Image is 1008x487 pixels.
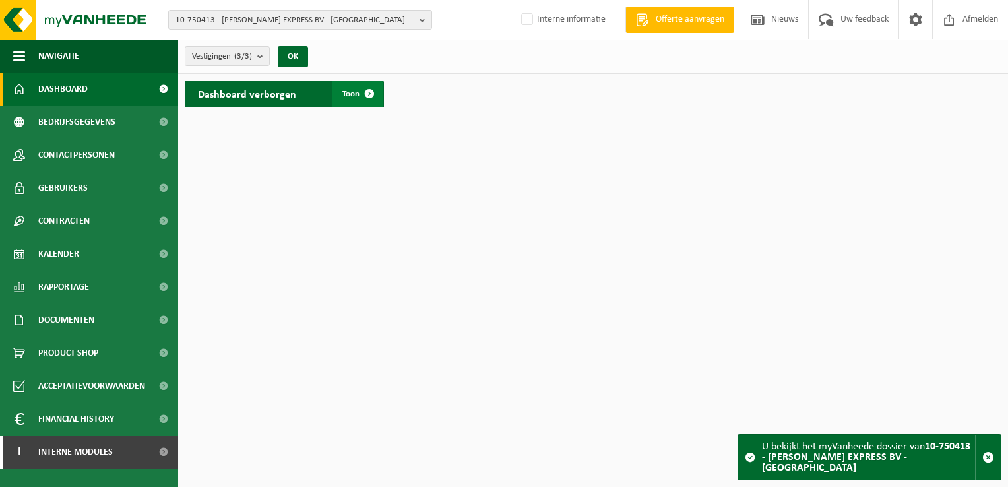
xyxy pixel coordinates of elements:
span: Interne modules [38,436,113,469]
a: Toon [332,81,383,107]
span: Navigatie [38,40,79,73]
span: Acceptatievoorwaarden [38,370,145,403]
span: Vestigingen [192,47,252,67]
button: 10-750413 - [PERSON_NAME] EXPRESS BV - [GEOGRAPHIC_DATA] [168,10,432,30]
span: Toon [342,90,360,98]
span: Financial History [38,403,114,436]
button: OK [278,46,308,67]
span: Kalender [38,238,79,271]
count: (3/3) [234,52,252,61]
span: Bedrijfsgegevens [38,106,115,139]
div: U bekijkt het myVanheede dossier van [762,435,975,480]
button: Vestigingen(3/3) [185,46,270,66]
label: Interne informatie [519,10,606,30]
span: Product Shop [38,337,98,370]
span: Contracten [38,205,90,238]
strong: 10-750413 - [PERSON_NAME] EXPRESS BV - [GEOGRAPHIC_DATA] [762,441,970,473]
span: I [13,436,25,469]
span: Rapportage [38,271,89,304]
span: Contactpersonen [38,139,115,172]
h2: Dashboard verborgen [185,81,309,106]
span: Gebruikers [38,172,88,205]
a: Offerte aanvragen [625,7,734,33]
span: Documenten [38,304,94,337]
span: Dashboard [38,73,88,106]
span: 10-750413 - [PERSON_NAME] EXPRESS BV - [GEOGRAPHIC_DATA] [175,11,414,30]
span: Offerte aanvragen [652,13,728,26]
